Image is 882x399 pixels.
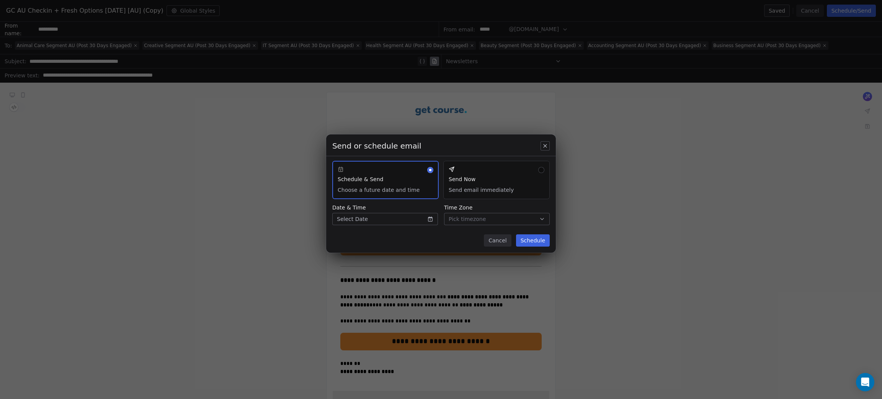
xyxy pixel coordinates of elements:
button: Pick timezone [444,213,550,225]
button: Select Date [332,213,438,225]
button: Cancel [484,234,511,247]
span: Date & Time [332,204,438,211]
span: Pick timezone [449,215,486,223]
span: Time Zone [444,204,550,211]
span: Select Date [337,215,368,223]
button: Schedule [516,234,550,247]
span: Send or schedule email [332,141,421,151]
